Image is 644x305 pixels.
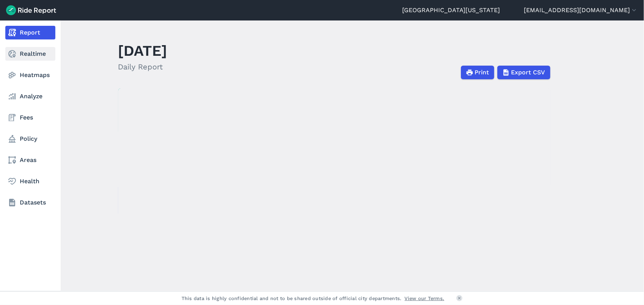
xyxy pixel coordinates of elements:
span: Export CSV [511,68,545,77]
h2: Daily Report [118,61,168,72]
a: Analyze [5,90,55,103]
a: Heatmaps [5,68,55,82]
button: [EMAIL_ADDRESS][DOMAIN_NAME] [524,6,638,15]
a: Report [5,26,55,39]
img: Ride Report [6,5,56,15]
a: Realtime [5,47,55,61]
a: [GEOGRAPHIC_DATA][US_STATE] [402,6,500,15]
a: Fees [5,111,55,124]
a: Policy [5,132,55,146]
a: Health [5,175,55,188]
a: Areas [5,153,55,167]
a: Datasets [5,196,55,209]
h1: [DATE] [118,40,168,61]
a: View our Terms. [405,295,445,302]
button: Export CSV [497,66,550,79]
button: Print [461,66,494,79]
span: Print [475,68,489,77]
